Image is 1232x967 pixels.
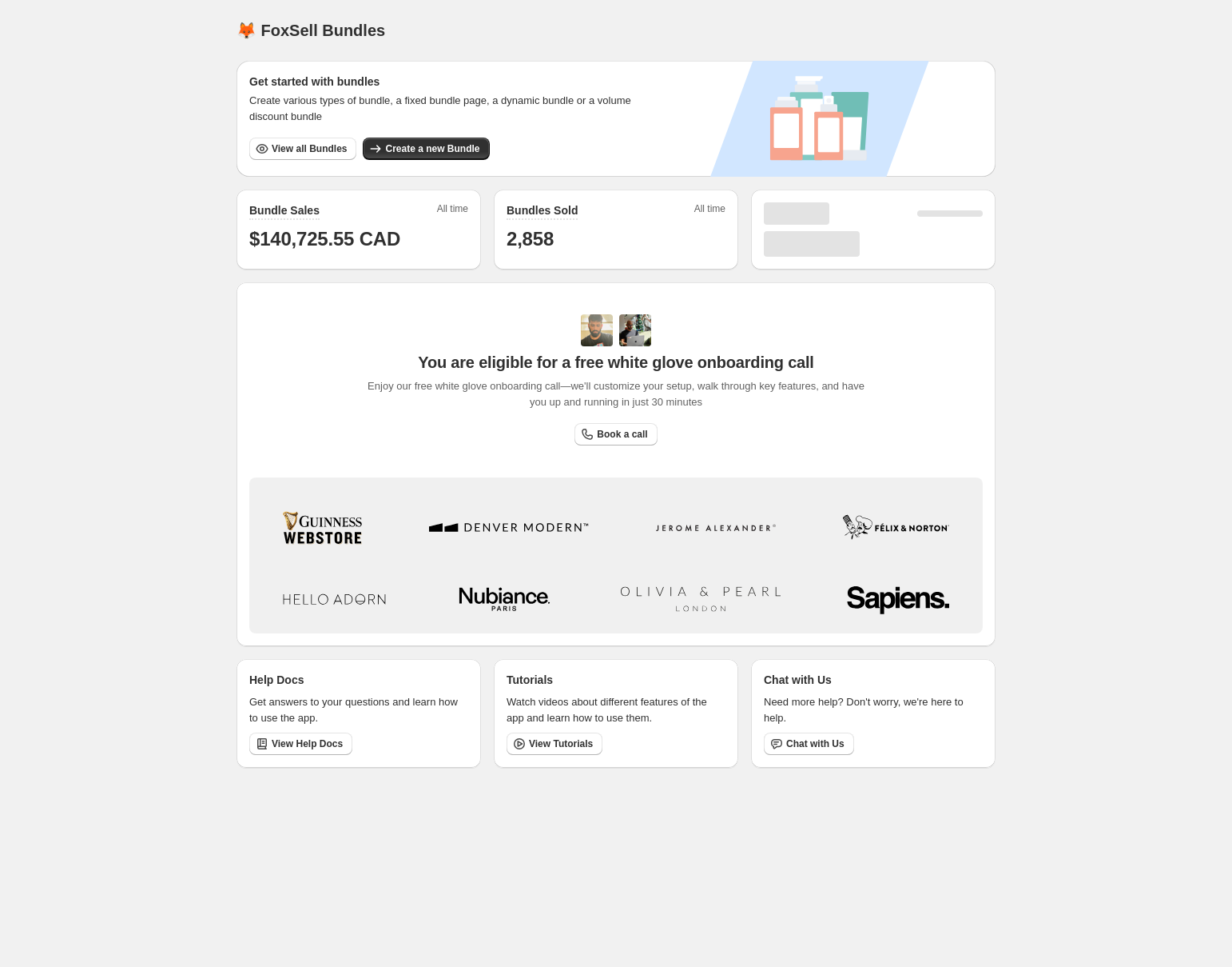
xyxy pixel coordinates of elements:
span: You are eligible for a free white glove onboarding call [418,353,813,372]
p: Get answers to your questions and learn how to use the app. [249,694,468,726]
span: Create various types of bundle, a fixed bundle page, a dynamic bundle or a volume discount bundle [249,93,646,125]
h2: Bundle Sales [249,202,320,218]
h1: 🦊 FoxSell Bundles [236,21,385,40]
a: Book a call [574,423,657,446]
span: View Tutorials [529,737,593,750]
span: Book a call [597,428,647,441]
a: View Tutorials [507,733,602,755]
span: View Help Docs [272,737,343,750]
p: Help Docs [249,672,304,688]
img: Adi [581,314,613,346]
h1: $140,725.55 CAD [249,226,468,252]
p: Chat with Us [764,672,832,688]
span: Create a new Bundle [385,142,479,155]
h1: 2,858 [507,226,725,252]
button: Chat with Us [764,733,854,755]
a: View Help Docs [249,733,352,755]
button: View all Bundles [249,138,356,160]
p: Tutorials [507,672,553,688]
img: Prakhar [619,314,651,346]
p: Watch videos about different features of the app and learn how to use them. [507,694,725,726]
span: All time [694,202,725,220]
button: Create a new Bundle [363,138,489,160]
p: Need more help? Don't worry, we're here to help. [764,694,983,726]
h3: Get started with bundles [249,74,646,90]
h2: Bundles Sold [507,202,578,218]
span: Enjoy our free white glove onboarding call—we'll customize your setup, walk through key features,... [360,378,873,410]
span: View all Bundles [272,142,347,155]
span: All time [437,202,468,220]
span: Chat with Us [786,737,845,750]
